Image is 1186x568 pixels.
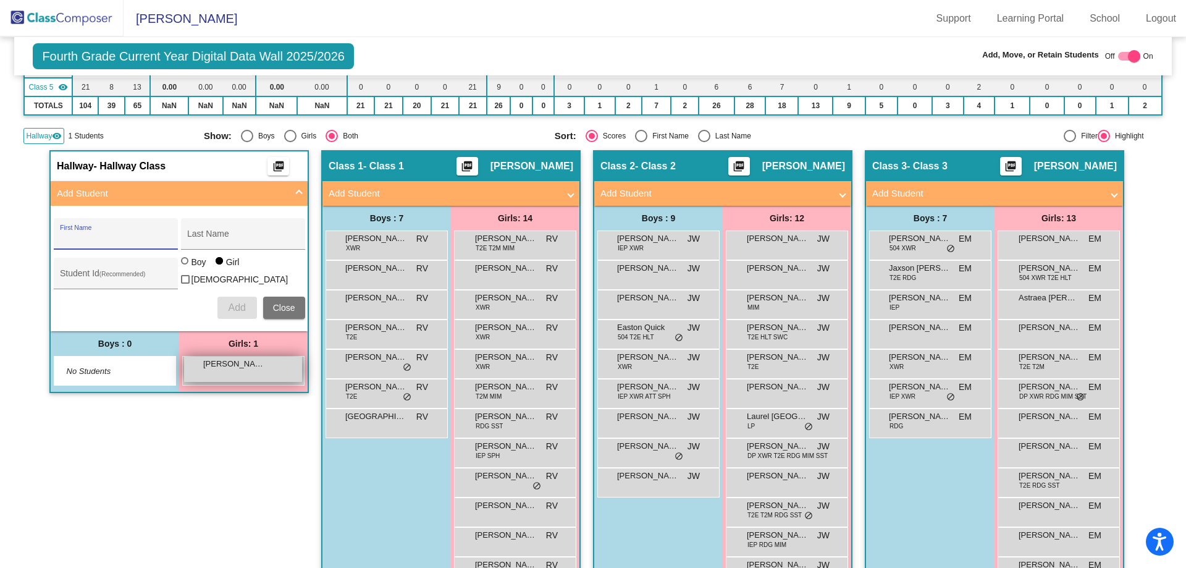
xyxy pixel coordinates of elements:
[635,160,676,172] span: - Class 2
[223,96,256,115] td: NaN
[345,292,407,304] span: [PERSON_NAME]
[889,362,904,371] span: XWR
[865,96,898,115] td: 5
[817,351,830,364] span: JW
[959,262,972,275] span: EM
[675,333,683,343] span: do_not_disturb_alt
[747,511,802,520] span: T2E T2M RDG SST
[223,78,256,96] td: 0.00
[889,422,903,431] span: RDG
[747,381,809,393] span: [PERSON_NAME]
[1064,96,1096,115] td: 0
[403,363,411,373] span: do_not_disturb_alt
[416,410,428,423] span: RV
[734,78,766,96] td: 6
[51,331,179,356] div: Boys : 0
[1000,157,1022,176] button: Print Students Details
[475,292,537,304] span: [PERSON_NAME]
[256,96,297,115] td: NaN
[688,351,700,364] span: JW
[1030,96,1064,115] td: 0
[52,131,62,141] mat-icon: visibility
[617,440,679,452] span: [PERSON_NAME]
[688,470,700,483] span: JW
[765,96,798,115] td: 18
[995,78,1030,96] td: 0
[24,78,72,96] td: Shelby Gallamore - Class 5
[431,96,459,115] td: 21
[982,49,1099,61] span: Add, Move, or Retain Students
[584,78,615,96] td: 0
[675,452,683,462] span: do_not_disturb_alt
[1019,292,1080,304] span: Astraea [PERSON_NAME]
[297,96,347,115] td: NaN
[475,351,537,363] span: [PERSON_NAME]
[747,351,809,363] span: [PERSON_NAME]
[51,206,308,331] div: Add Student
[475,262,537,274] span: [PERSON_NAME]
[1019,262,1080,274] span: [PERSON_NAME]
[546,440,558,453] span: RV
[617,292,679,304] span: [PERSON_NAME]
[363,160,404,172] span: - Class 1
[57,187,287,201] mat-panel-title: Add Student
[1003,160,1018,177] mat-icon: picture_as_pdf
[889,381,951,393] span: [PERSON_NAME]
[833,96,865,115] td: 9
[688,410,700,423] span: JW
[204,130,232,142] span: Show:
[416,262,428,275] span: RV
[98,78,125,96] td: 8
[1064,78,1096,96] td: 0
[150,78,188,96] td: 0.00
[731,160,746,177] mat-icon: picture_as_pdf
[188,78,223,96] td: 0.00
[475,470,537,482] span: [PERSON_NAME]
[817,410,830,423] span: JW
[817,292,830,305] span: JW
[889,292,951,304] span: [PERSON_NAME]
[347,96,375,115] td: 21
[1019,232,1080,245] span: [PERSON_NAME]
[995,206,1123,231] div: Girls: 13
[872,187,1102,201] mat-panel-title: Add Student
[747,232,809,245] span: [PERSON_NAME]
[617,410,679,423] span: [PERSON_NAME]
[1096,96,1129,115] td: 1
[1088,262,1101,275] span: EM
[416,351,428,364] span: RV
[57,160,94,172] span: Hallway
[699,96,734,115] td: 26
[431,78,459,96] td: 0
[747,451,828,460] span: DP XWR T2E RDG MIM SST
[1088,470,1101,483] span: EM
[617,321,679,334] span: Easton Quick
[865,78,898,96] td: 0
[817,381,830,394] span: JW
[546,381,558,394] span: RV
[416,232,428,245] span: RV
[546,410,558,423] span: RV
[584,96,615,115] td: 1
[546,232,558,245] span: RV
[403,96,431,115] td: 20
[1019,499,1080,512] span: [PERSON_NAME]
[345,262,407,274] span: [PERSON_NAME]
[618,392,671,401] span: IEP XWR ATT SPH
[346,333,357,342] span: T2E
[225,256,240,268] div: Girl
[688,381,700,394] span: JW
[710,130,751,142] div: Last Name
[688,262,700,275] span: JW
[747,333,788,342] span: T2E HLT SWC
[889,262,951,274] span: Jaxson [PERSON_NAME]
[833,78,865,96] td: 1
[959,232,972,245] span: EM
[1105,51,1115,62] span: Off
[554,96,584,115] td: 3
[898,78,932,96] td: 0
[889,303,899,312] span: IEP
[817,499,830,512] span: JW
[345,351,407,363] span: [PERSON_NAME]
[67,365,144,378] span: No Students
